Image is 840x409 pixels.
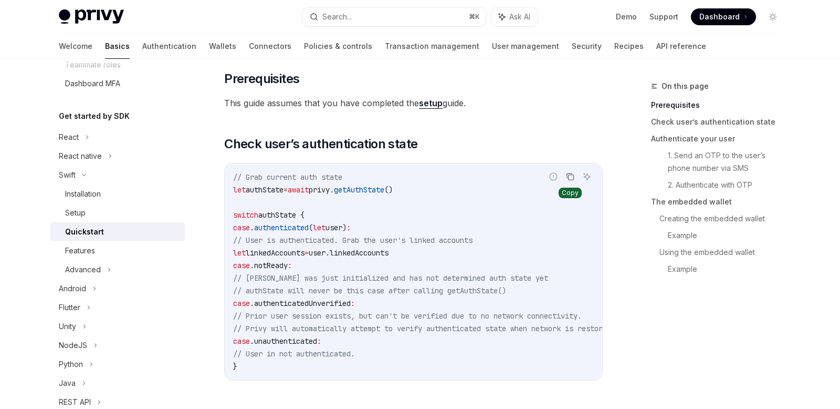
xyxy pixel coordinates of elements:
[250,223,254,232] span: .
[250,261,254,270] span: .
[233,286,506,295] span: // authState will never be this case after calling getAuthState()
[65,226,104,238] div: Quickstart
[580,170,594,183] button: Ask AI
[65,207,86,219] div: Setup
[233,311,582,321] span: // Prior user session exists, but can't be verified due to no network connectivity.
[656,34,706,59] a: API reference
[105,34,130,59] a: Basics
[233,210,258,220] span: switch
[233,336,250,346] span: case
[233,261,250,270] span: case
[246,248,304,258] span: linkedAccounts
[651,130,790,147] a: Authenticate your user
[59,282,86,295] div: Android
[661,80,709,93] span: On this page
[614,34,644,59] a: Recipes
[309,248,330,258] span: user.
[65,244,95,257] div: Features
[233,172,342,182] span: // Grab current auth state
[142,34,196,59] a: Authentication
[233,223,250,232] span: case
[249,34,291,59] a: Connectors
[649,12,678,22] a: Support
[492,34,559,59] a: User management
[330,248,388,258] span: linkedAccounts
[384,185,393,195] span: ()
[322,11,352,23] div: Search...
[233,236,472,245] span: // User is authenticated. Grab the user's linked accounts
[559,188,582,198] div: Copy
[309,185,334,195] span: privy.
[50,241,185,260] a: Features
[254,261,288,270] span: notReady
[59,377,76,390] div: Java
[59,301,80,314] div: Flutter
[254,223,309,232] span: authenticated
[65,188,101,200] div: Installation
[572,34,602,59] a: Security
[309,223,313,232] span: (
[302,7,486,26] button: Search...⌘K
[325,223,346,232] span: user)
[304,248,309,258] span: =
[469,13,480,21] span: ⌘ K
[233,273,548,283] span: // [PERSON_NAME] was just initialized and has not determined auth state yet
[65,263,101,276] div: Advanced
[254,336,317,346] span: unauthenticated
[59,150,102,162] div: React native
[313,223,325,232] span: let
[351,299,355,308] span: :
[258,210,304,220] span: authState {
[233,248,246,258] span: let
[668,261,790,278] a: Example
[651,97,790,114] a: Prerequisites
[691,8,756,25] a: Dashboard
[59,9,124,24] img: light logo
[59,110,130,122] h5: Get started by SDK
[288,261,292,270] span: :
[224,136,417,152] span: Check user’s authentication state
[764,8,781,25] button: Toggle dark mode
[224,70,299,87] span: Prerequisites
[50,222,185,241] a: Quickstart
[59,34,92,59] a: Welcome
[59,396,91,408] div: REST API
[419,98,443,109] a: setup
[334,185,384,195] span: getAuthState
[50,203,185,222] a: Setup
[509,12,530,22] span: Ask AI
[659,210,790,227] a: Creating the embedded wallet
[50,74,185,93] a: Dashboard MFA
[668,147,790,177] a: 1. Send an OTP to the user’s phone number via SMS
[233,299,250,308] span: case
[209,34,236,59] a: Wallets
[659,244,790,261] a: Using the embedded wallet
[59,320,76,333] div: Unity
[491,7,538,26] button: Ask AI
[304,34,372,59] a: Policies & controls
[50,185,185,203] a: Installation
[254,299,351,308] span: authenticatedUnverified
[59,131,79,144] div: React
[233,362,237,371] span: }
[233,349,355,359] span: // User in not authenticated.
[651,193,790,210] a: The embedded wallet
[563,170,577,183] button: Copy the contents from the code block
[616,12,637,22] a: Demo
[346,223,351,232] span: :
[651,114,790,130] a: Check user’s authentication state
[668,227,790,244] a: Example
[547,170,560,183] button: Report incorrect code
[283,185,288,195] span: =
[246,185,283,195] span: authState
[224,96,603,110] span: This guide assumes that you have completed the guide.
[668,177,790,193] a: 2. Authenticate with OTP
[59,358,83,371] div: Python
[59,169,76,181] div: Swift
[317,336,321,346] span: :
[59,339,87,352] div: NodeJS
[233,185,246,195] span: let
[250,336,254,346] span: .
[699,12,740,22] span: Dashboard
[288,185,309,195] span: await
